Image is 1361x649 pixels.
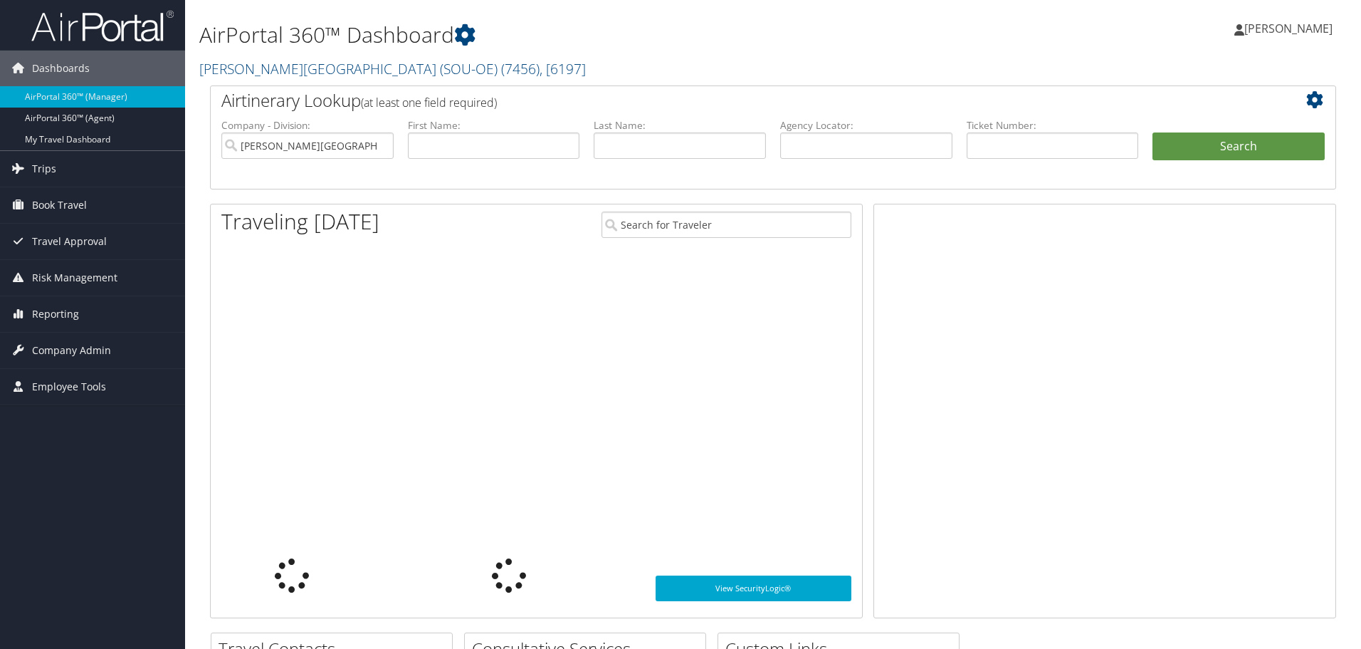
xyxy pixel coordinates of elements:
[32,224,107,259] span: Travel Approval
[967,118,1139,133] label: Ticket Number:
[594,118,766,133] label: Last Name:
[408,118,580,133] label: First Name:
[32,296,79,332] span: Reporting
[32,260,117,296] span: Risk Management
[1152,133,1325,161] button: Search
[1244,21,1333,36] span: [PERSON_NAME]
[32,187,87,223] span: Book Travel
[221,207,379,237] h1: Traveling [DATE]
[32,333,111,368] span: Company Admin
[199,59,586,78] a: [PERSON_NAME][GEOGRAPHIC_DATA] (SOU-OE)
[780,118,952,133] label: Agency Locator:
[221,118,394,133] label: Company - Division:
[32,51,90,86] span: Dashboards
[31,9,174,43] img: airportal-logo.png
[601,212,851,238] input: Search for Traveler
[656,576,851,601] a: View SecurityLogic®
[32,151,56,187] span: Trips
[32,369,106,405] span: Employee Tools
[540,59,586,78] span: , [ 6197 ]
[501,59,540,78] span: ( 7456 )
[361,95,497,110] span: (at least one field required)
[199,20,965,50] h1: AirPortal 360™ Dashboard
[221,88,1231,113] h2: Airtinerary Lookup
[1234,7,1347,50] a: [PERSON_NAME]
